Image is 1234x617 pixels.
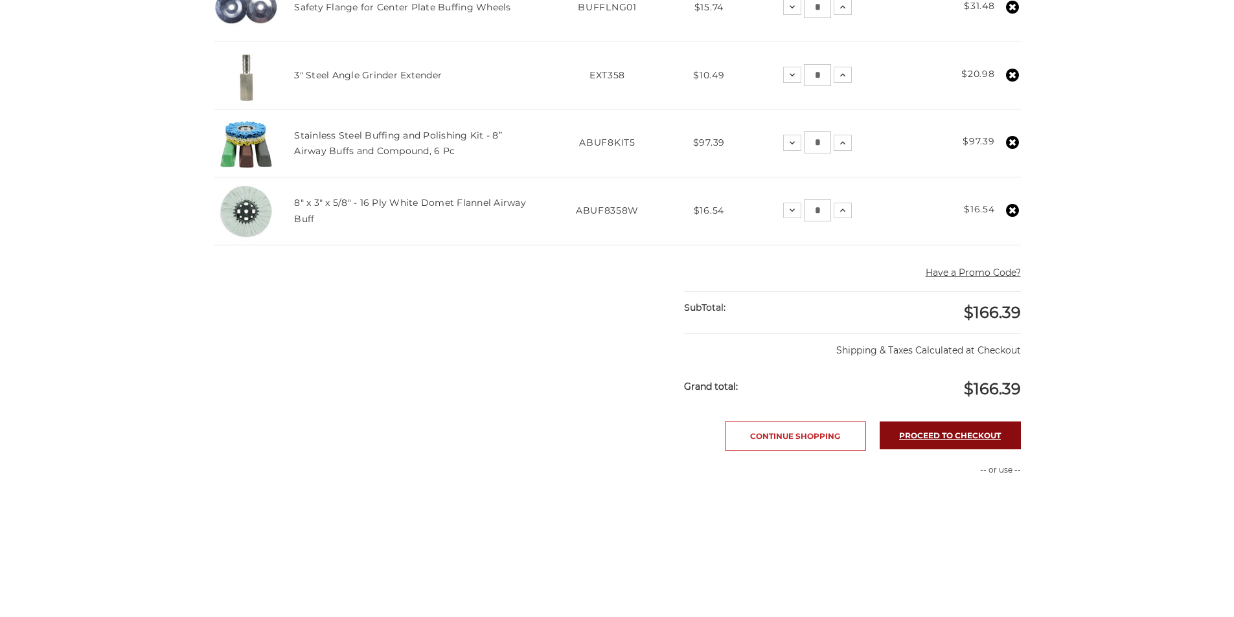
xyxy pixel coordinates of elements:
strong: $20.98 [961,68,994,80]
span: BUFFLNG01 [578,1,636,13]
input: Stainless Steel Buffing and Polishing Kit - 8” Airway Buffs and Compound, 6 Pc Quantity: [804,131,831,153]
img: 3" Steel Angle Grinder Extender [214,43,279,107]
p: -- or use -- [859,464,1021,476]
a: Safety Flange for Center Plate Buffing Wheels [294,1,510,13]
a: 3" Steel Angle Grinder Extender [294,69,442,81]
input: 3" Steel Angle Grinder Extender Quantity: [804,64,831,86]
img: 8 inch white domet flannel airway buffing wheel [214,179,279,243]
strong: $97.39 [963,135,994,147]
input: 8" x 3" x 5/8" - 16 Ply White Domet Flannel Airway Buff Quantity: [804,199,831,221]
a: Stainless Steel Buffing and Polishing Kit - 8” Airway Buffs and Compound, 6 Pc [294,129,502,157]
span: $166.39 [964,379,1021,398]
strong: Grand total: [684,381,738,392]
span: $166.39 [964,303,1021,322]
p: Shipping & Taxes Calculated at Checkout [684,333,1020,357]
strong: $16.54 [964,203,994,215]
a: Continue Shopping [725,421,866,451]
a: Proceed to checkout [880,421,1021,449]
a: 8" x 3" x 5/8" - 16 Ply White Domet Flannel Airway Buff [294,197,526,224]
span: $16.54 [694,205,724,216]
span: $10.49 [693,69,724,81]
span: $15.74 [694,1,724,13]
div: SubTotal: [684,292,852,324]
span: EXT358 [589,69,625,81]
span: ABUF8358W [576,205,639,216]
span: $97.39 [693,137,725,148]
img: 8 inch airway buffing wheel and compound kit for stainless steel [214,111,279,175]
button: Have a Promo Code? [926,266,1021,280]
span: ABUF8KIT5 [579,137,635,148]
